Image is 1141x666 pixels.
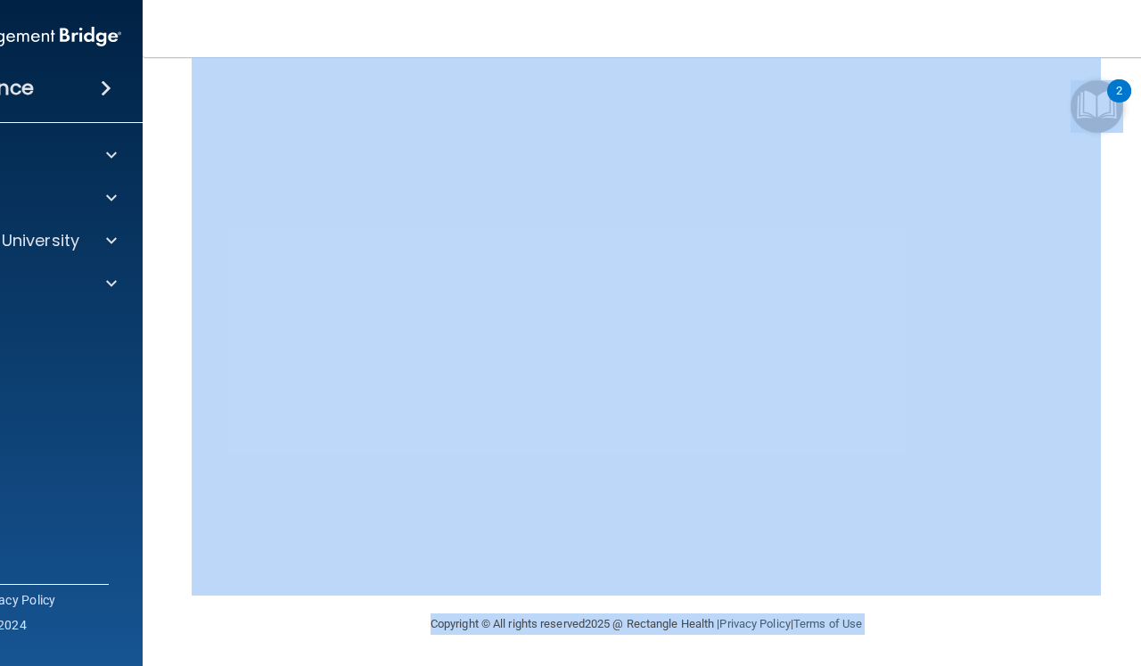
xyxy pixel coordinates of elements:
[1071,80,1123,133] button: Open Resource Center, 2 new notifications
[719,617,790,630] a: Privacy Policy
[321,596,972,653] div: Copyright © All rights reserved 2025 @ Rectangle Health | |
[793,617,862,630] a: Terms of Use
[1116,91,1122,114] div: 2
